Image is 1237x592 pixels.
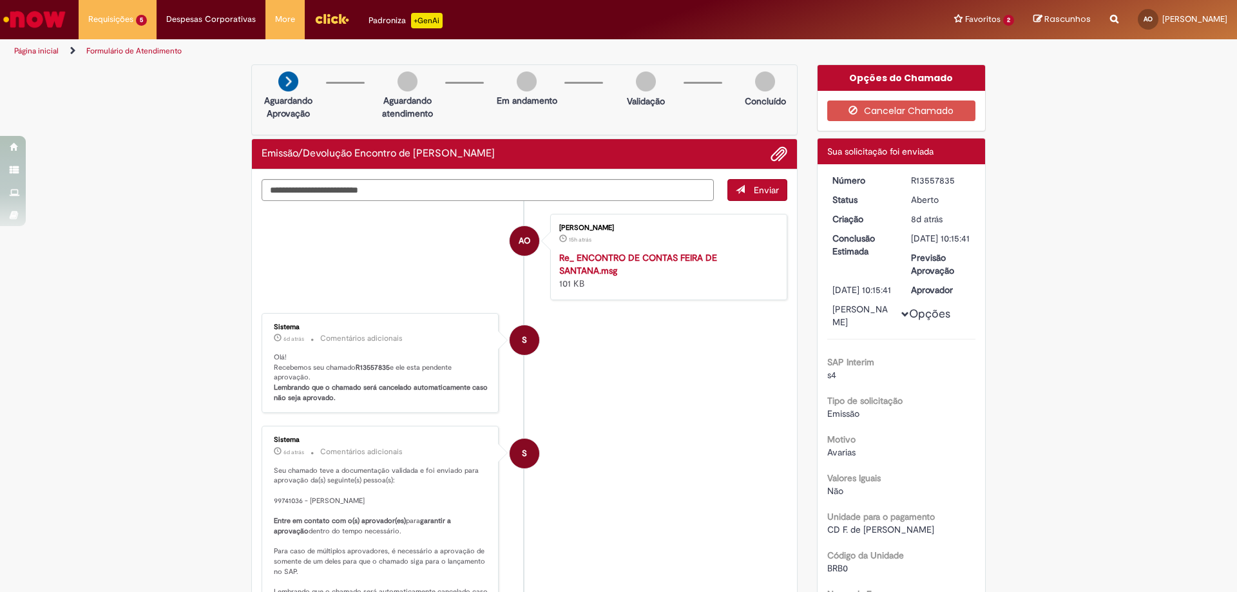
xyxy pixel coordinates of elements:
b: Entre em contato com o(s) aprovador(es) [274,516,406,526]
span: Avarias [827,446,856,458]
div: Padroniza [369,13,443,28]
div: [DATE] 10:15:41 [832,283,892,296]
h2: Emissão/Devolução Encontro de Contas Fornecedor Histórico de tíquete [262,148,495,160]
span: Sua solicitação foi enviada [827,146,934,157]
div: 101 KB [559,251,774,290]
span: Enviar [754,184,779,196]
div: [PERSON_NAME] [832,303,892,329]
dt: Número [823,174,902,187]
p: Aguardando Aprovação [257,94,320,120]
b: Código da Unidade [827,549,904,561]
b: Valores Iguais [827,472,881,484]
div: System [510,325,539,355]
a: Rascunhos [1033,14,1091,26]
span: Despesas Corporativas [166,13,256,26]
span: 5 [136,15,147,26]
img: img-circle-grey.png [755,72,775,91]
b: Unidade para o pagamento [827,511,935,522]
span: 6d atrás [283,448,304,456]
div: Allice Miranda De Oliveira [510,226,539,256]
img: click_logo_yellow_360x200.png [314,9,349,28]
p: Concluído [745,95,786,108]
div: [DATE] 10:15:41 [911,232,971,245]
p: Validação [627,95,665,108]
img: ServiceNow [1,6,68,32]
img: img-circle-grey.png [398,72,417,91]
b: Tipo de solicitação [827,395,903,406]
img: arrow-next.png [278,72,298,91]
p: Olá! Recebemos seu chamado e ele esta pendente aprovação. [274,352,488,403]
a: Formulário de Atendimento [86,46,182,56]
div: Sistema [274,436,488,444]
div: Sistema [274,323,488,331]
a: Página inicial [14,46,59,56]
span: BRB0 [827,562,848,574]
span: 2 [1003,15,1014,26]
b: Lembrando que o chamado será cancelado automaticamente caso não seja aprovado. [274,383,490,403]
span: s4 [827,369,836,381]
dt: Aprovador [901,283,981,296]
small: Comentários adicionais [320,446,403,457]
div: Aberto [911,193,971,206]
p: +GenAi [411,13,443,28]
textarea: Digite sua mensagem aqui... [262,179,714,201]
b: garantir a aprovação [274,516,453,536]
dt: Previsão Aprovação [901,251,981,277]
div: 23/09/2025 09:45:31 [911,213,971,225]
time: 25/09/2025 09:15:51 [283,335,304,343]
time: 29/09/2025 22:05:38 [569,236,591,243]
dt: Conclusão Estimada [823,232,902,258]
img: img-circle-grey.png [636,72,656,91]
span: 15h atrás [569,236,591,243]
div: [PERSON_NAME] [559,224,774,232]
b: Motivo [827,434,856,445]
p: Em andamento [497,94,557,107]
div: R13557835 [911,174,971,187]
dt: Criação [823,213,902,225]
button: Cancelar Chamado [827,100,976,121]
div: System [510,439,539,468]
span: AO [1144,15,1153,23]
small: Comentários adicionais [320,333,403,344]
time: 25/09/2025 09:15:43 [283,448,304,456]
button: Adicionar anexos [771,146,787,162]
span: AO [519,225,530,256]
b: R13557835 [356,363,390,372]
span: CD F. de [PERSON_NAME] [827,524,934,535]
span: More [275,13,295,26]
span: Favoritos [965,13,1001,26]
div: Opções do Chamado [818,65,986,91]
span: Rascunhos [1044,13,1091,25]
span: 8d atrás [911,213,943,225]
span: S [522,438,527,469]
p: Aguardando atendimento [376,94,439,120]
span: Emissão [827,408,859,419]
button: Enviar [727,179,787,201]
span: S [522,325,527,356]
b: SAP Interim [827,356,874,368]
img: img-circle-grey.png [517,72,537,91]
ul: Trilhas de página [10,39,815,63]
span: Requisições [88,13,133,26]
span: Não [827,485,843,497]
time: 23/09/2025 09:45:31 [911,213,943,225]
span: 6d atrás [283,335,304,343]
dt: Status [823,193,902,206]
a: Re_ ENCONTRO DE CONTAS FEIRA DE SANTANA.msg [559,252,717,276]
span: [PERSON_NAME] [1162,14,1227,24]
